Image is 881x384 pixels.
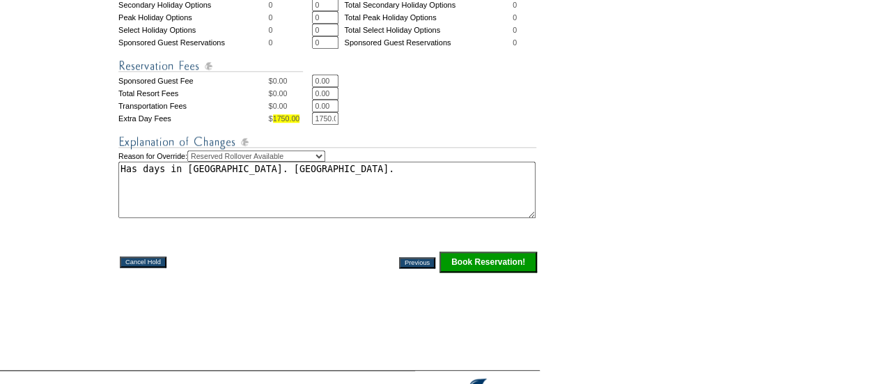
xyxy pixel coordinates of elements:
td: $ [268,87,312,100]
td: $ [268,75,312,87]
span: 0.00 [273,77,288,85]
td: Sponsored Guest Reservations [344,36,513,49]
td: Extra Day Fees [118,112,268,125]
span: 0 [513,38,517,47]
input: Click this button to finalize your reservation. [439,252,537,272]
td: Sponsored Guest Reservations [118,36,268,49]
img: Explanation of Changes [118,133,536,151]
td: $ [268,112,312,125]
span: 0 [513,13,517,22]
span: 0 [268,38,272,47]
input: Previous [399,257,435,268]
span: 0 [268,13,272,22]
span: 0 [513,1,517,9]
td: Total Resort Fees [118,87,268,100]
span: 0 [268,1,272,9]
td: Sponsored Guest Fee [118,75,268,87]
img: Reservation Fees [118,57,303,75]
td: Reason for Override: [118,151,538,218]
td: Transportation Fees [118,100,268,112]
span: 0 [268,26,272,34]
input: Cancel Hold [120,256,166,268]
td: Peak Holiday Options [118,11,268,24]
span: 1750.00 [273,114,300,123]
span: 0.00 [273,102,288,110]
td: Total Select Holiday Options [344,24,513,36]
span: 0 [513,26,517,34]
td: Select Holiday Options [118,24,268,36]
td: $ [268,100,312,112]
td: Total Peak Holiday Options [344,11,513,24]
span: 0.00 [273,89,288,98]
